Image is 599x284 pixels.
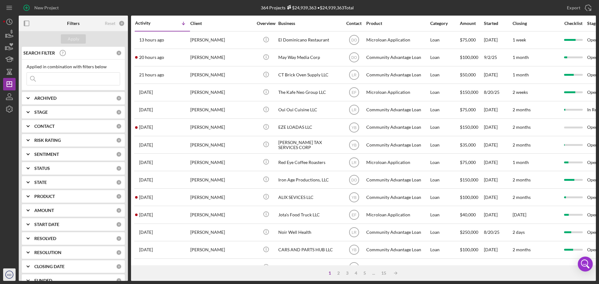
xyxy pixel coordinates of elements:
div: Loan [430,259,459,276]
b: SEARCH FILTER [23,51,55,55]
text: DO [351,38,357,42]
div: [PERSON_NAME] [190,259,253,276]
b: FUNDED [34,278,52,283]
div: 2 [334,271,343,276]
text: DO [351,55,357,60]
time: 2025-09-26 16:10 [139,265,153,270]
div: 364 Projects • $24,939,363 Total [261,5,354,10]
span: $100,000 [460,247,478,252]
div: [DATE] [484,171,512,188]
div: Community Advantage Loan [366,242,429,258]
div: Loan [430,49,459,66]
text: YB [351,125,356,130]
div: [PERSON_NAME] [190,32,253,48]
div: Noir Well Health [278,224,341,241]
time: 1 month [513,264,529,270]
text: EF [352,213,356,217]
div: Loan [430,84,459,101]
div: CARS AND PARTS HUB LLC [278,242,341,258]
div: [PERSON_NAME] [190,154,253,171]
span: $40,000 [460,212,476,217]
div: Microloan Application [366,259,429,276]
div: [PERSON_NAME] [190,102,253,118]
text: YB [351,248,356,252]
div: Loan [430,32,459,48]
div: Category [430,21,459,26]
div: 0 [116,194,122,199]
div: New Project [34,2,59,14]
b: AMOUNT [34,208,54,213]
div: [DATE] [484,242,512,258]
b: Filters [67,21,80,26]
div: Loan [430,102,459,118]
div: Jota's Food Truck LLC [278,206,341,223]
time: 2 months [513,107,531,112]
text: YB [351,195,356,200]
div: [DATE] [484,67,512,83]
b: CONTACT [34,124,55,129]
div: May Way Media Corp [278,49,341,66]
b: SENTIMENT [34,152,59,157]
b: STAGE [34,110,48,115]
div: Community Advantage Loan [366,224,429,241]
div: 15 [378,271,389,276]
div: 0 [116,180,122,185]
div: 0 [116,152,122,157]
div: Started [484,21,512,26]
time: 2025-09-30 22:41 [139,125,153,130]
text: LR [352,160,357,165]
div: 3 [343,271,352,276]
time: 2 months [513,177,531,182]
div: [PERSON_NAME] [190,119,253,136]
span: $150,000 [460,177,478,182]
div: [DATE] [484,259,512,276]
time: 2 months [513,247,531,252]
div: Applied in combination with filters below [27,64,120,69]
div: Microloan Application [366,32,429,48]
div: Checklist [560,21,587,26]
div: 8/20/25 [484,224,512,241]
time: 2 months [513,142,531,147]
div: El Dominicano Restaurant [278,32,341,48]
div: [DATE] [484,137,512,153]
div: Loan [430,206,459,223]
time: 2025-10-01 04:07 [139,90,153,95]
span: $15,000 [460,264,476,270]
div: Export [567,2,580,14]
time: 2025-09-29 01:33 [139,212,153,217]
span: $150,000 [460,124,478,130]
text: DO [351,178,357,182]
time: 2 months [513,195,531,200]
div: $24,939,363 [285,5,316,10]
text: LR [352,265,357,270]
div: 0 [116,208,122,213]
div: [PERSON_NAME] [190,171,253,188]
div: 0 [116,166,122,171]
button: New Project [19,2,65,14]
time: 2 days [513,229,525,235]
div: [DATE] [484,206,512,223]
div: Loan [430,154,459,171]
time: 1 month [513,55,529,60]
div: 0 [116,222,122,227]
div: 4 [352,271,360,276]
div: Contact [342,21,366,26]
span: $50,000 [460,72,476,77]
div: EZE LOADAS LLC [278,119,341,136]
span: $75,000 [460,160,476,165]
div: 0 [116,236,122,241]
div: [DATE] [484,32,512,48]
div: 0 [116,278,122,283]
div: Loan [430,242,459,258]
div: Microloan Application [366,154,429,171]
div: 0 [116,137,122,143]
time: 2025-10-01 15:06 [139,55,164,60]
span: $75,000 [460,107,476,112]
time: 2025-09-30 20:29 [139,142,153,147]
time: [DATE] [513,212,526,217]
div: [PERSON_NAME] [190,84,253,101]
b: START DATE [34,222,59,227]
div: Community Advantage Loan [366,189,429,205]
div: 9/2/25 [484,49,512,66]
div: 0 [116,50,122,56]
